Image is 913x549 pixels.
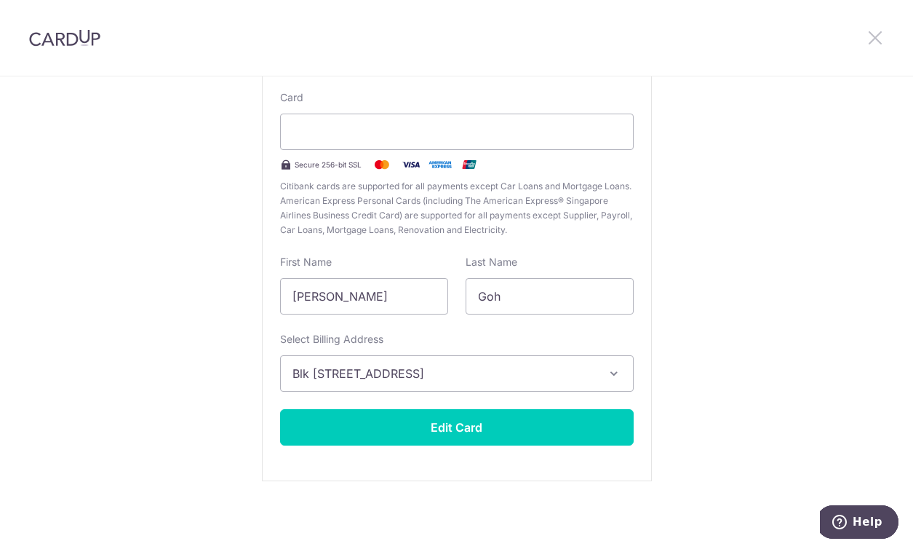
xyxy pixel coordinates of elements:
input: Cardholder First Name [280,278,448,315]
span: Help [33,10,63,23]
iframe: Secure card payment input frame [292,123,621,141]
img: Visa [396,156,426,173]
label: Card [280,90,303,105]
label: First Name [280,255,332,269]
span: Blk [STREET_ADDRESS] [292,365,595,382]
button: Blk [STREET_ADDRESS] [280,355,634,392]
label: Last Name [466,255,517,269]
img: CardUp [29,29,100,47]
button: Edit Card [280,409,634,446]
img: .alt.unionpay [455,156,484,173]
span: Citibank cards are supported for all payments except Car Loans and Mortgage Loans. American Expre... [280,179,634,237]
input: Cardholder Last Name [466,278,634,315]
img: Mastercard [367,156,396,173]
label: Select Billing Address [280,332,383,347]
iframe: Opens a widget where you can find more information [820,505,898,542]
span: Secure 256-bit SSL [295,159,362,170]
img: .alt.amex [426,156,455,173]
